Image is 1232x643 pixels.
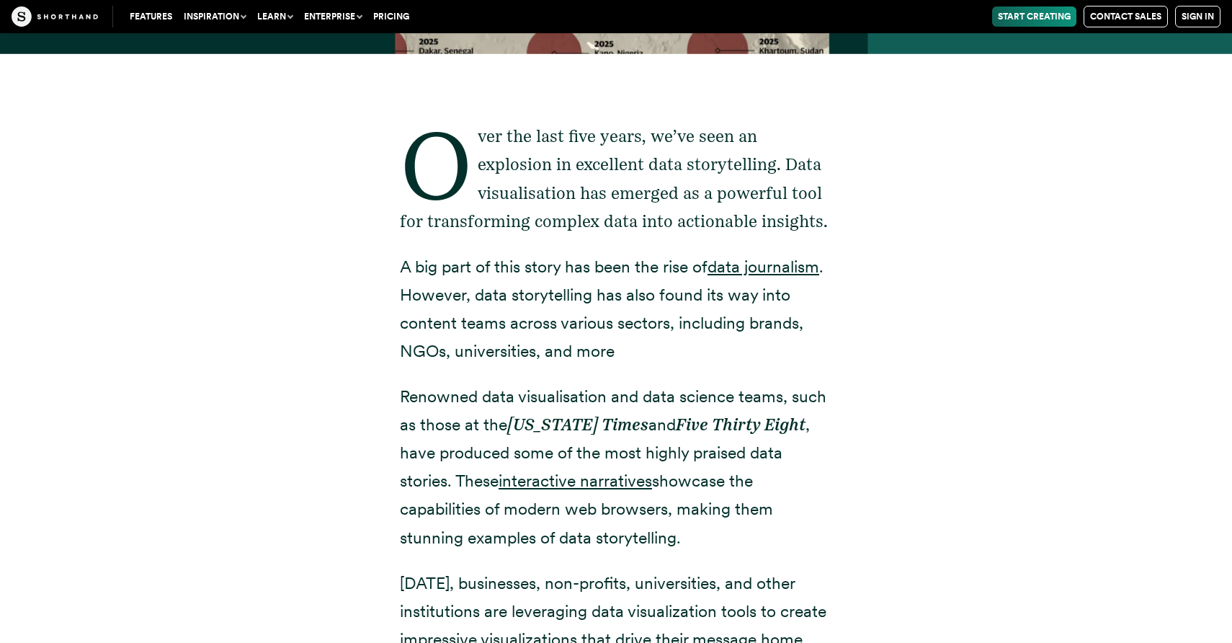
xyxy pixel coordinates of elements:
[251,6,298,27] button: Learn
[499,471,652,491] a: interactive narratives
[507,414,648,435] em: [US_STATE] Times
[1175,6,1220,27] a: Sign in
[124,6,178,27] a: Features
[676,414,805,435] em: Five Thirty Eight
[178,6,251,27] button: Inspiration
[400,383,832,552] p: Renowned data visualisation and data science teams, such as those at the and , have produced some...
[400,123,832,235] p: Over the last five years, we’ve seen an explosion in excellent data storytelling. Data visualisat...
[298,6,367,27] button: Enterprise
[1084,6,1168,27] a: Contact Sales
[992,6,1076,27] a: Start Creating
[12,6,98,27] img: The Craft
[707,257,819,277] a: data journalism
[400,253,832,365] p: A big part of this story has been the rise of . However, data storytelling has also found its way...
[367,6,415,27] a: Pricing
